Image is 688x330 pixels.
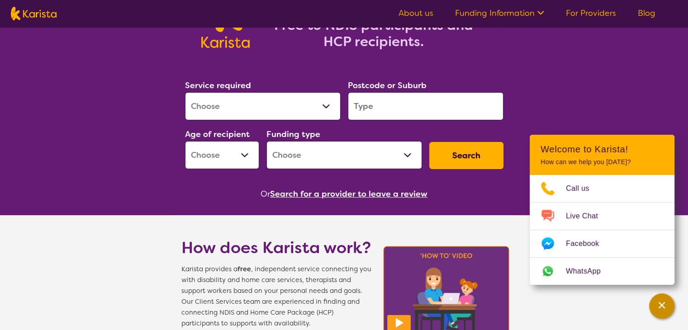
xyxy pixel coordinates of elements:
a: About us [399,8,433,19]
p: How can we help you [DATE]? [541,158,664,166]
img: Karista logo [11,7,57,20]
button: Channel Menu [649,293,674,319]
span: Facebook [566,237,610,250]
a: Blog [638,8,655,19]
span: Karista provides a , independent service connecting you with disability and home care services, t... [181,264,371,329]
h2: Free to NDIS participants and HCP recipients. [261,17,487,50]
b: free [237,265,251,273]
span: Live Chat [566,209,609,223]
a: Funding Information [455,8,544,19]
a: For Providers [566,8,616,19]
div: Channel Menu [530,135,674,285]
label: Service required [185,80,251,91]
ul: Choose channel [530,175,674,285]
span: WhatsApp [566,264,612,278]
label: Age of recipient [185,129,250,140]
a: Web link opens in a new tab. [530,258,674,285]
button: Search for a provider to leave a review [270,187,427,201]
span: Call us [566,182,600,195]
input: Type [348,92,503,120]
h1: How does Karista work? [181,237,371,259]
label: Funding type [266,129,320,140]
h2: Welcome to Karista! [541,144,664,155]
button: Search [429,142,503,169]
label: Postcode or Suburb [348,80,427,91]
span: Or [261,187,270,201]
